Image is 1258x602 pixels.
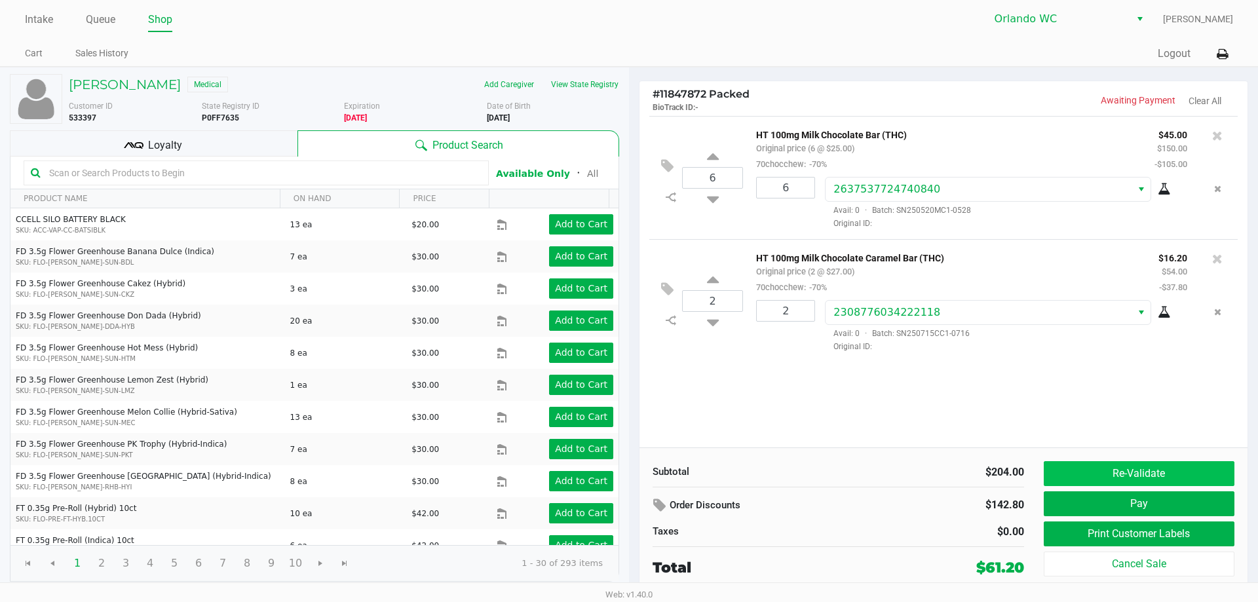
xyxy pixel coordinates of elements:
[695,103,698,112] span: -
[16,514,279,524] p: SKU: FLO-PRE-FT-HYB.10CT
[860,206,872,215] span: ·
[284,240,406,273] td: 7 ea
[555,251,607,261] app-button-loader: Add to Cart
[825,341,1187,352] span: Original ID:
[65,551,90,576] span: Page 1
[186,551,211,576] span: Page 6
[653,103,695,112] span: BioTrack ID:
[16,322,279,331] p: SKU: FLO-[PERSON_NAME]-DDA-HYB
[848,524,1025,540] div: $0.00
[432,138,503,153] span: Product Search
[16,450,279,460] p: SKU: FLO-[PERSON_NAME]-SUN-PKT
[659,189,682,206] inline-svg: Split item qty to new line
[411,413,439,422] span: $30.00
[344,113,367,122] b: Medical card expired
[411,381,439,390] span: $30.00
[549,471,613,491] button: Add to Cart
[10,497,284,529] td: FT 0.35g Pre-Roll (Hybrid) 10ct
[1044,491,1234,516] button: Pay
[411,316,439,326] span: $30.00
[10,189,280,208] th: PRODUCT NAME
[16,354,279,364] p: SKU: FLO-[PERSON_NAME]-SUN-HTM
[284,401,406,433] td: 13 ea
[549,535,613,555] button: Add to Cart
[162,551,187,576] span: Page 5
[555,443,607,454] app-button-loader: Add to Cart
[913,494,1024,516] div: $142.80
[1209,177,1227,201] button: Remove the package from the orderLine
[995,11,1122,27] span: Orlando WC
[549,343,613,363] button: Add to Cart
[653,494,894,517] div: Order Discounts
[10,401,284,433] td: FD 3.5g Flower Greenhouse Melon Collie (Hybrid-Sativa)
[549,375,613,395] button: Add to Cart
[69,102,113,111] span: Customer ID
[332,551,357,576] span: Go to the last page
[399,189,489,208] th: PRICE
[259,551,284,576] span: Page 9
[284,529,406,561] td: 6 ea
[10,305,284,337] td: FD 3.5g Flower Greenhouse Don Dada (Hybrid)
[10,273,284,305] td: FD 3.5g Flower Greenhouse Cakez (Hybrid)
[283,551,308,576] span: Page 10
[411,252,439,261] span: $30.00
[368,557,603,570] kendo-pager-info: 1 - 30 of 293 items
[806,159,827,169] span: -70%
[202,113,239,122] b: P0FF7635
[555,379,607,390] app-button-loader: Add to Cart
[411,220,439,229] span: $20.00
[756,250,1139,263] p: HT 100mg Milk Chocolate Caramel Bar (THC)
[570,167,587,179] span: ᛫
[16,257,279,267] p: SKU: FLO-[PERSON_NAME]-SUN-BDL
[756,126,1135,140] p: HT 100mg Milk Chocolate Bar (THC)
[1163,12,1233,26] span: [PERSON_NAME]
[210,551,235,576] span: Page 7
[756,159,827,169] small: 70chocchew:
[587,167,598,181] button: All
[825,329,970,338] span: Avail: 0 Batch: SN250715CC1-0716
[284,208,406,240] td: 13 ea
[138,551,162,576] span: Page 4
[75,45,128,62] a: Sales History
[543,74,619,95] button: View State Registry
[339,558,350,569] span: Go to the last page
[280,189,400,208] th: ON HAND
[411,445,439,454] span: $30.00
[1132,178,1151,201] button: Select
[10,465,284,497] td: FD 3.5g Flower Greenhouse [GEOGRAPHIC_DATA] (Hybrid-Indica)
[825,217,1187,229] span: Original ID:
[10,189,619,545] div: Data table
[16,225,279,235] p: SKU: ACC-VAP-CC-BATSIBLK
[284,433,406,465] td: 7 ea
[756,267,854,276] small: Original price (2 @ $27.00)
[549,310,613,331] button: Add to Cart
[555,283,607,293] app-button-loader: Add to Cart
[284,369,406,401] td: 1 ea
[284,273,406,305] td: 3 ea
[943,94,1175,107] p: Awaiting Payment
[806,282,827,292] span: -70%
[1158,46,1191,62] button: Logout
[756,143,854,153] small: Original price (6 @ $25.00)
[833,183,940,195] span: 2637537724740840
[187,77,228,92] span: Medical
[555,540,607,550] app-button-loader: Add to Cart
[148,138,182,153] span: Loyalty
[411,541,439,550] span: $42.00
[549,246,613,267] button: Add to Cart
[69,77,181,92] h5: [PERSON_NAME]
[653,557,887,578] div: Total
[16,482,279,492] p: SKU: FLO-[PERSON_NAME]-RHB-HYI
[976,557,1024,578] div: $61.20
[1130,7,1149,31] button: Select
[16,290,279,299] p: SKU: FLO-[PERSON_NAME]-SUN-CKZ
[202,102,259,111] span: State Registry ID
[1189,94,1221,108] button: Clear All
[555,508,607,518] app-button-loader: Add to Cart
[10,529,284,561] td: FT 0.35g Pre-Roll (Indica) 10ct
[549,407,613,427] button: Add to Cart
[148,10,172,29] a: Shop
[1044,552,1234,576] button: Cancel Sale
[113,551,138,576] span: Page 3
[653,464,829,480] div: Subtotal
